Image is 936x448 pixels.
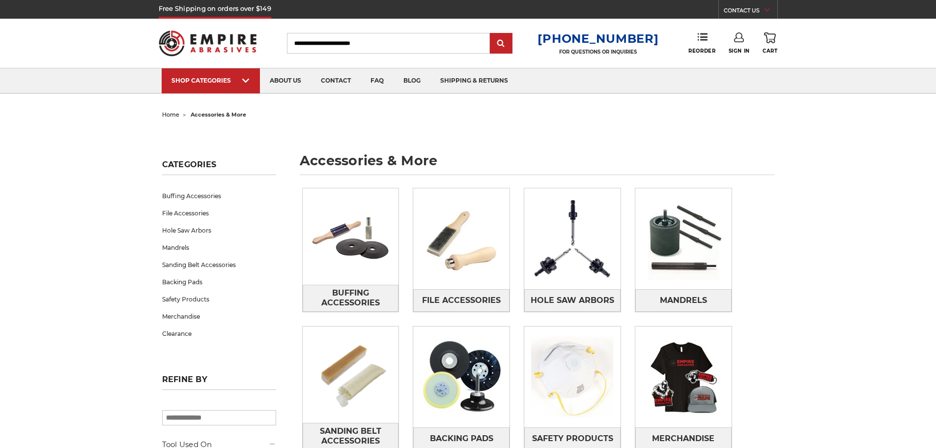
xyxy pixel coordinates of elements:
span: Merchandise [652,430,714,447]
img: Hole Saw Arbors [524,191,621,287]
a: File Accessories [162,205,276,222]
img: File Accessories [413,191,510,287]
a: Buffing Accessories [303,285,399,312]
h5: Categories [162,160,276,175]
img: Safety Products [524,329,621,425]
img: Mandrels [635,191,732,287]
span: Hole Saw Arbors [531,292,614,309]
p: FOR QUESTIONS OR INQUIRIES [538,49,658,55]
a: faq [361,68,394,93]
h5: Refine by [162,375,276,390]
a: Sanding Belt Accessories [162,256,276,273]
span: Backing Pads [430,430,493,447]
span: Mandrels [660,292,707,309]
a: Clearance [162,325,276,342]
span: File Accessories [422,292,501,309]
span: accessories & more [191,111,246,118]
a: File Accessories [413,289,510,311]
span: Safety Products [532,430,613,447]
span: Cart [763,48,777,54]
span: Sign In [729,48,750,54]
a: Merchandise [162,308,276,325]
img: Buffing Accessories [303,203,399,270]
a: Hole Saw Arbors [162,222,276,239]
a: shipping & returns [430,68,518,93]
a: blog [394,68,430,93]
a: Buffing Accessories [162,187,276,205]
span: Reorder [688,48,715,54]
img: Merchandise [635,329,732,425]
a: CONTACT US [724,5,777,19]
img: Empire Abrasives [159,24,257,62]
span: Buffing Accessories [303,285,398,311]
a: Mandrels [635,289,732,311]
img: Sanding Belt Accessories [303,327,399,423]
a: Backing Pads [162,273,276,291]
img: Backing Pads [413,329,510,425]
a: Hole Saw Arbors [524,289,621,311]
a: contact [311,68,361,93]
a: home [162,111,179,118]
a: Mandrels [162,239,276,256]
h1: accessories & more [300,154,774,175]
a: Cart [763,32,777,54]
a: about us [260,68,311,93]
a: Safety Products [162,291,276,308]
div: SHOP CATEGORIES [171,77,250,84]
a: Reorder [688,32,715,54]
a: [PHONE_NUMBER] [538,31,658,46]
